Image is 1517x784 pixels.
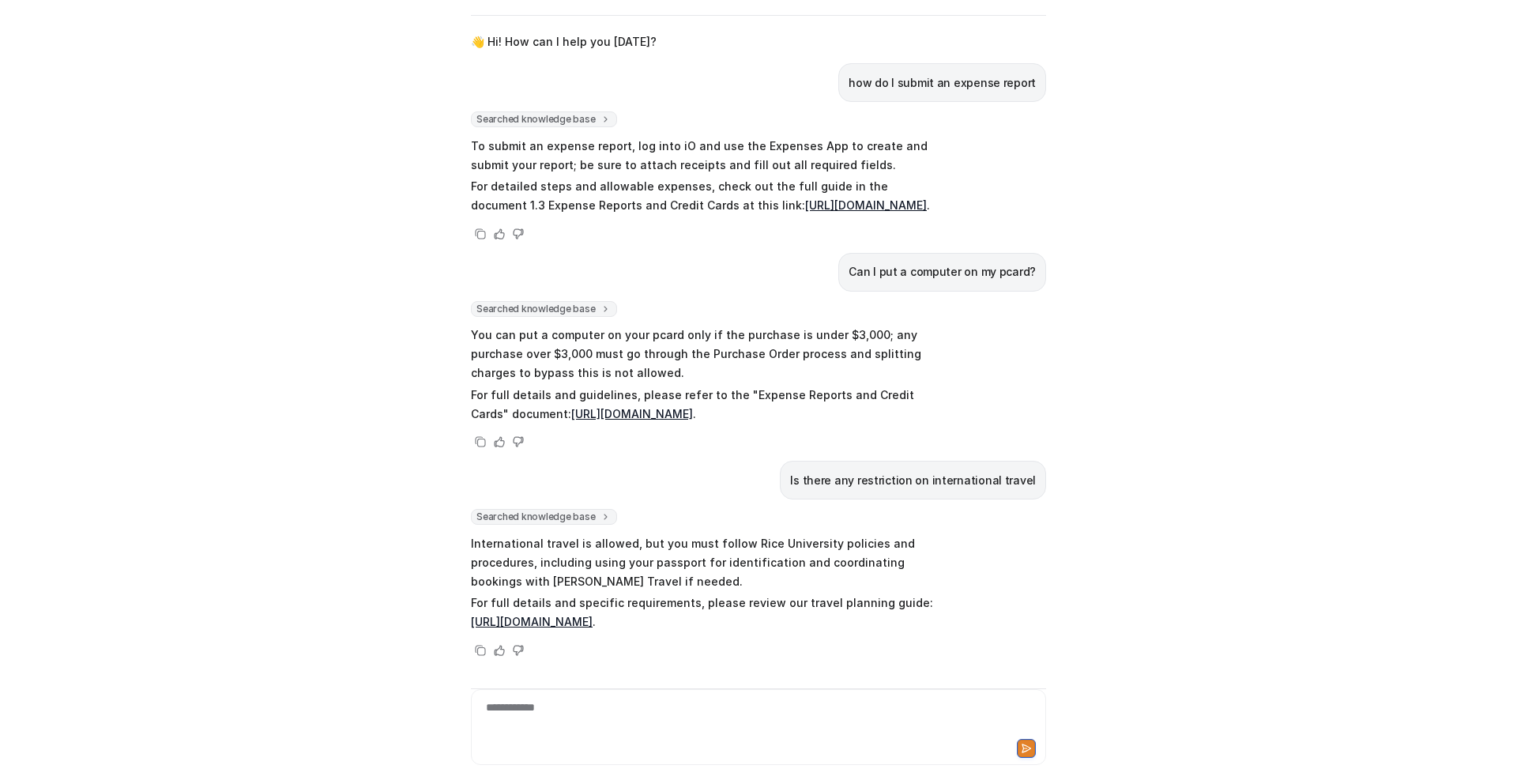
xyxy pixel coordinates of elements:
a: [URL][DOMAIN_NAME] [571,407,693,420]
a: [URL][DOMAIN_NAME] [471,615,593,628]
p: For full details and specific requirements, please review our travel planning guide: . [471,594,933,631]
p: For detailed steps and allowable expenses, check out the full guide in the document 1.3 Expense R... [471,177,933,215]
span: Searched knowledge base [471,509,617,525]
span: Searched knowledge base [471,301,617,317]
a: [URL][DOMAIN_NAME] [805,198,927,212]
p: Can I put a computer on my pcard? [849,262,1036,281]
p: Is there any restriction on international travel [790,471,1036,490]
p: To submit an expense report, log into iO and use the Expenses App to create and submit your repor... [471,137,933,175]
p: 👋 Hi! How can I help you [DATE]? [471,32,657,51]
p: You can put a computer on your pcard only if the purchase is under $3,000; any purchase over $3,0... [471,326,933,383]
span: Searched knowledge base [471,111,617,127]
p: International travel is allowed, but you must follow Rice University policies and procedures, inc... [471,534,933,591]
p: For full details and guidelines, please refer to the "Expense Reports and Credit Cards" document: . [471,386,933,424]
p: how do I submit an expense report [849,73,1036,92]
